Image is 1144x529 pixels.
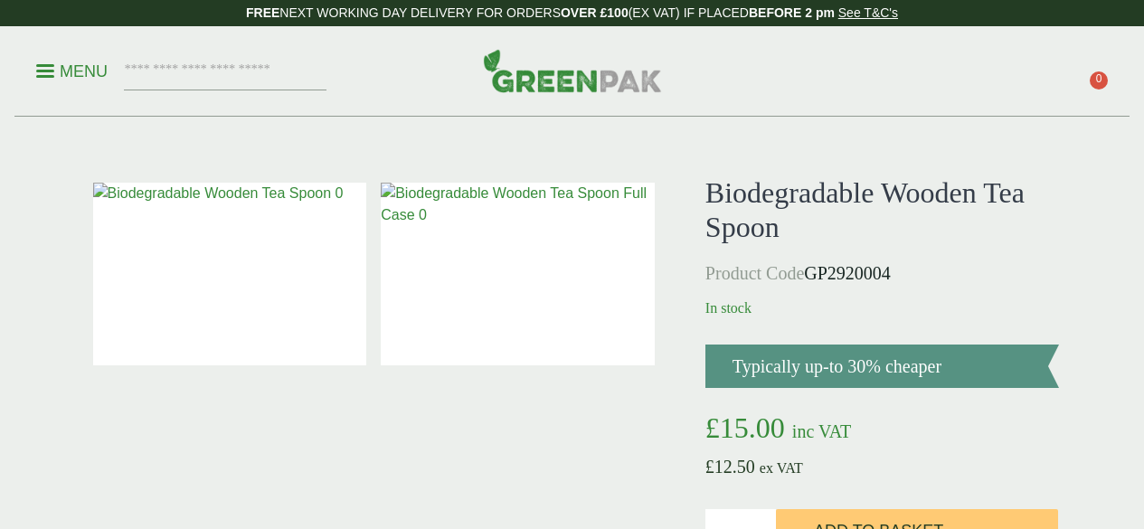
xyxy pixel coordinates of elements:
strong: OVER £100 [561,5,629,20]
p: In stock [705,298,1059,319]
span: 0 [1090,71,1108,90]
bdi: 15.00 [705,411,785,444]
span: ex VAT [760,460,803,476]
a: See T&C's [838,5,898,20]
span: £ [705,457,714,477]
span: inc VAT [792,421,851,441]
p: Menu [36,61,108,82]
p: GP2920004 [705,260,1059,287]
h1: Biodegradable Wooden Tea Spoon [705,175,1059,245]
strong: FREE [246,5,279,20]
span: Product Code [705,263,804,283]
img: Biodegradable Wooden Tea Spoon Full Case 0 [381,183,655,365]
span: £ [705,411,720,444]
a: Menu [36,61,108,79]
img: GreenPak Supplies [483,49,662,92]
bdi: 12.50 [705,457,755,477]
img: Biodegradable Wooden Tea Spoon 0 [93,183,367,365]
strong: BEFORE 2 pm [749,5,835,20]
